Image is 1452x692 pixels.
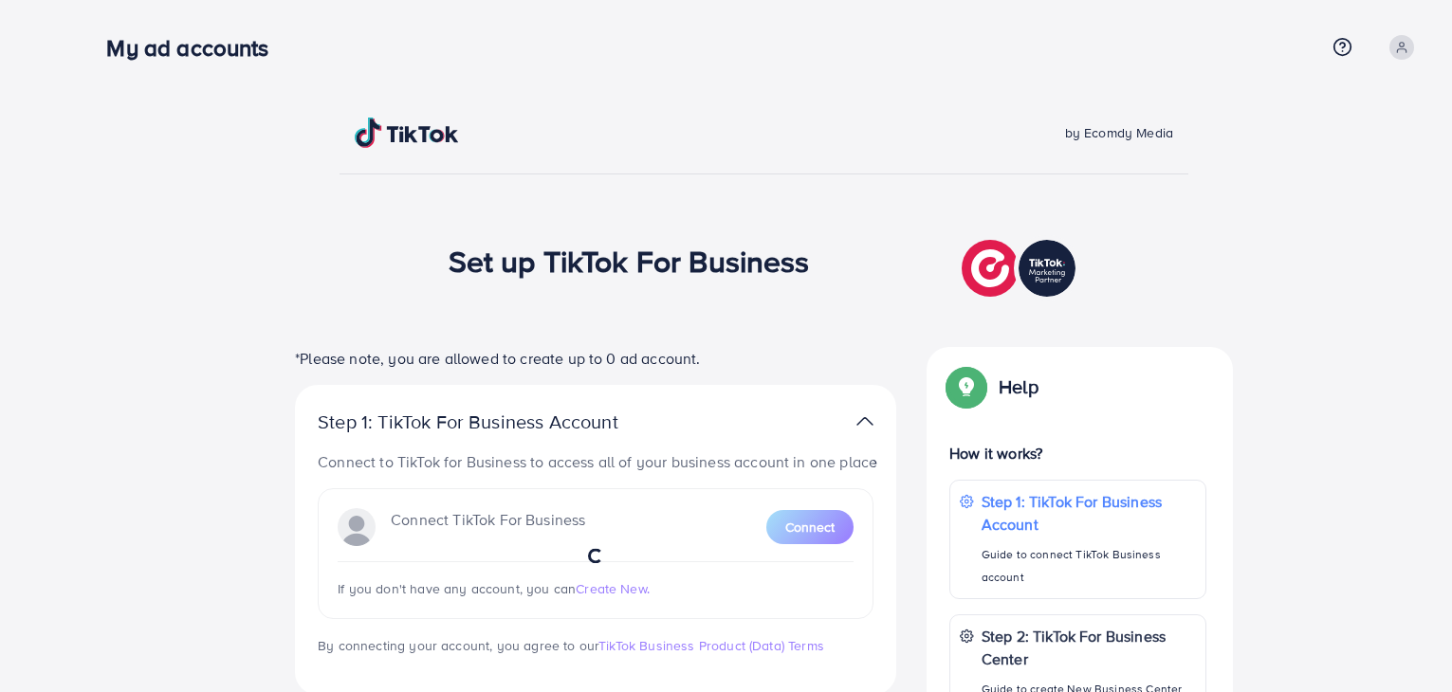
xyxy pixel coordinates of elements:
p: Help [999,375,1038,398]
p: How it works? [949,442,1206,464]
h3: My ad accounts [106,34,284,62]
img: Popup guide [949,370,983,404]
p: Guide to connect TikTok Business account [982,543,1196,589]
img: TikTok partner [856,408,873,435]
p: *Please note, you are allowed to create up to 0 ad account. [295,347,896,370]
p: Step 1: TikTok For Business Account [318,410,678,433]
img: TikTok partner [962,235,1080,301]
img: TikTok [355,118,459,148]
p: Step 1: TikTok For Business Account [982,490,1196,536]
p: Step 2: TikTok For Business Center [982,625,1196,670]
h1: Set up TikTok For Business [449,243,810,279]
span: by Ecomdy Media [1065,123,1173,142]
